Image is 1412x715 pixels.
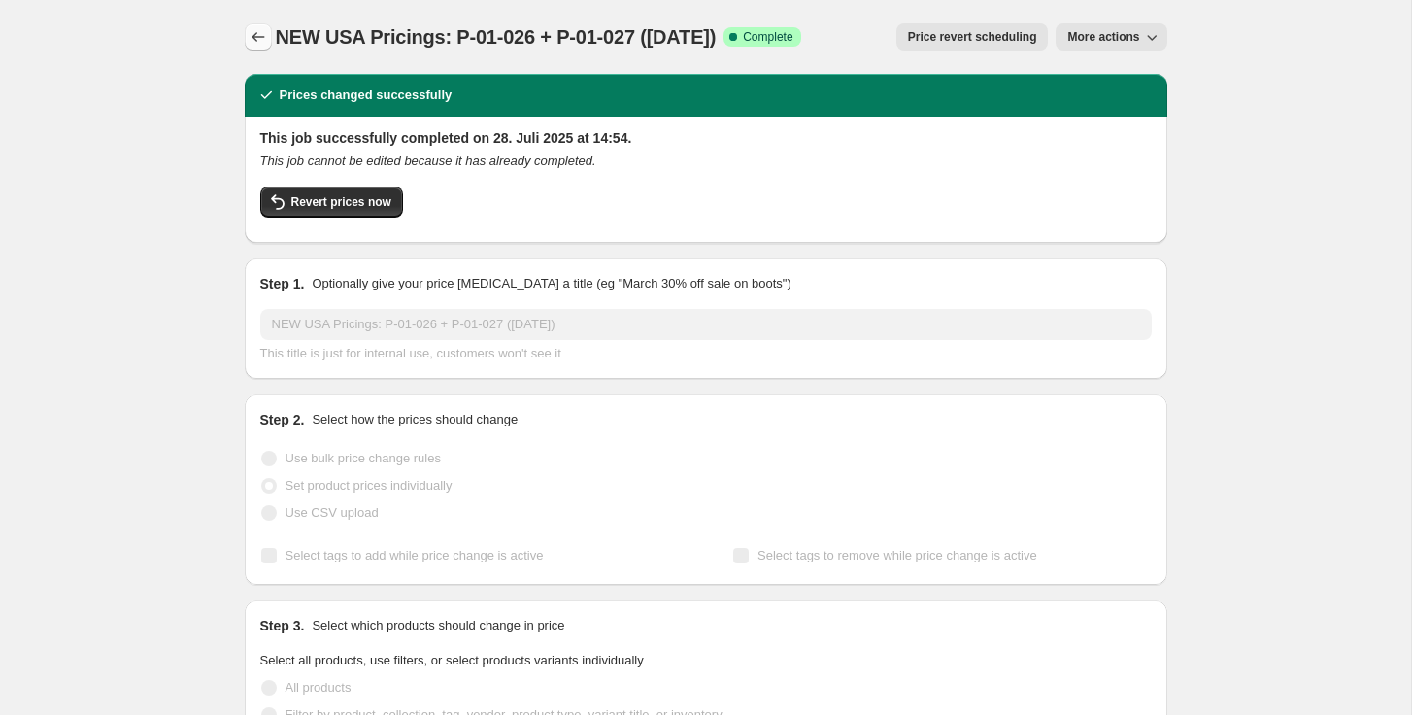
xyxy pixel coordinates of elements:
button: More actions [1056,23,1166,51]
h2: This job successfully completed on 28. Juli 2025 at 14:54. [260,128,1152,148]
span: Select tags to remove while price change is active [757,548,1037,562]
button: Price change jobs [245,23,272,51]
h2: Prices changed successfully [280,85,453,105]
input: 30% off holiday sale [260,309,1152,340]
span: Complete [743,29,792,45]
h2: Step 2. [260,410,305,429]
span: All products [286,680,352,695]
span: Revert prices now [291,194,391,210]
span: Price revert scheduling [908,29,1037,45]
p: Select which products should change in price [312,616,564,635]
span: NEW USA Pricings: P-01-026 + P-01-027 ([DATE]) [276,26,717,48]
i: This job cannot be edited because it has already completed. [260,153,596,168]
button: Revert prices now [260,187,403,218]
span: Select tags to add while price change is active [286,548,544,562]
span: Select all products, use filters, or select products variants individually [260,653,644,667]
span: Use bulk price change rules [286,451,441,465]
h2: Step 3. [260,616,305,635]
span: More actions [1067,29,1139,45]
h2: Step 1. [260,274,305,293]
span: Set product prices individually [286,478,453,493]
p: Select how the prices should change [312,410,518,429]
p: Optionally give your price [MEDICAL_DATA] a title (eg "March 30% off sale on boots") [312,274,790,293]
span: Use CSV upload [286,505,379,520]
button: Price revert scheduling [896,23,1049,51]
span: This title is just for internal use, customers won't see it [260,346,561,360]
